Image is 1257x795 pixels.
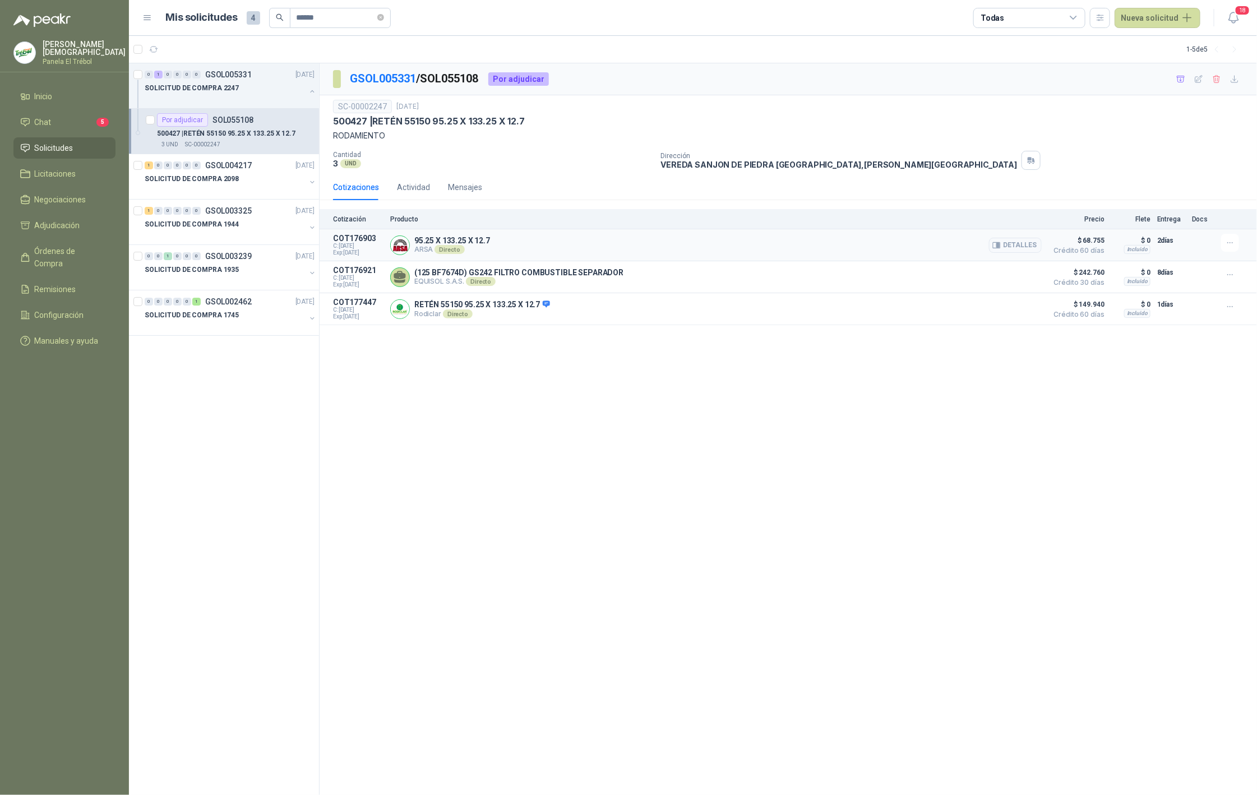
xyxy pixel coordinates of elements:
div: Por adjudicar [157,113,208,127]
span: Crédito 60 días [1048,311,1105,318]
p: Producto [390,215,1042,223]
div: 0 [183,207,191,215]
img: Logo peakr [13,13,71,27]
div: 0 [173,161,182,169]
div: 0 [192,207,201,215]
p: $ 0 [1111,234,1150,247]
p: SOLICITUD DE COMPRA 1745 [145,310,239,321]
div: 0 [183,161,191,169]
p: COT177447 [333,298,383,307]
p: SOLICITUD DE COMPRA 1935 [145,265,239,275]
div: 0 [154,298,163,306]
div: 0 [154,161,163,169]
button: 18 [1223,8,1244,28]
p: 8 días [1157,266,1185,279]
a: Licitaciones [13,163,115,184]
p: RETÉN 55150 95.25 X 133.25 X 12.7 [414,300,550,310]
div: 0 [154,252,163,260]
p: / SOL055108 [350,70,479,87]
p: Dirección [660,152,1017,160]
p: Cotización [333,215,383,223]
p: [DATE] [295,160,315,171]
p: COT176921 [333,266,383,275]
span: C: [DATE] [333,307,383,313]
a: Configuración [13,304,115,326]
div: Todas [981,12,1004,24]
div: 0 [145,298,153,306]
div: 0 [173,298,182,306]
p: [DATE] [295,70,315,80]
span: Órdenes de Compra [35,245,105,270]
span: 18 [1235,5,1250,16]
div: 0 [164,71,172,78]
div: UND [340,159,361,168]
div: 0 [164,207,172,215]
div: 3 UND [157,140,183,149]
p: SOLICITUD DE COMPRA 2098 [145,174,239,184]
div: Incluido [1124,309,1150,318]
p: 3 [333,159,338,168]
p: EQUISOL S.A.S. [414,277,623,286]
span: Configuración [35,309,84,321]
span: Solicitudes [35,142,73,154]
div: 0 [192,71,201,78]
p: Docs [1192,215,1214,223]
h1: Mis solicitudes [166,10,238,26]
span: close-circle [377,14,384,21]
p: Panela El Trébol [43,58,126,65]
p: $ 0 [1111,298,1150,311]
div: 0 [145,71,153,78]
p: [PERSON_NAME] [DEMOGRAPHIC_DATA] [43,40,126,56]
div: Mensajes [448,181,482,193]
p: SOLICITUD DE COMPRA 1944 [145,219,239,230]
a: Manuales y ayuda [13,330,115,352]
p: GSOL003239 [205,252,252,260]
div: SC-00002247 [333,100,392,113]
a: Adjudicación [13,215,115,236]
p: Flete [1111,215,1150,223]
span: Licitaciones [35,168,76,180]
div: Directo [443,309,473,318]
a: 0 1 0 0 0 0 GSOL005331[DATE] SOLICITUD DE COMPRA 2247 [145,68,317,104]
p: GSOL003325 [205,207,252,215]
p: 95.25 X 133.25 X 12.7 [414,236,490,245]
span: C: [DATE] [333,243,383,249]
span: Crédito 30 días [1048,279,1105,286]
div: Incluido [1124,245,1150,254]
div: Directo [466,277,496,286]
div: Cotizaciones [333,181,379,193]
p: SOLICITUD DE COMPRA 2247 [145,83,239,94]
a: Órdenes de Compra [13,241,115,274]
p: (125 BF7674D) GS242 FILTRO COMBUSTIBLE SEPARADOR [414,268,623,277]
a: GSOL005331 [350,72,416,85]
p: 2 días [1157,234,1185,247]
img: Company Logo [391,300,409,318]
div: 0 [145,252,153,260]
div: 1 [164,252,172,260]
span: C: [DATE] [333,275,383,281]
p: Rodiclar [414,309,550,318]
div: 1 [145,207,153,215]
div: 0 [154,207,163,215]
div: 0 [183,252,191,260]
p: Entrega [1157,215,1185,223]
div: 0 [164,161,172,169]
p: GSOL004217 [205,161,252,169]
div: Directo [435,245,464,254]
p: Precio [1048,215,1105,223]
p: 1 días [1157,298,1185,311]
span: Adjudicación [35,219,80,232]
span: Exp: [DATE] [333,313,383,320]
div: 1 - 5 de 5 [1186,40,1244,58]
p: GSOL002462 [205,298,252,306]
div: 0 [164,298,172,306]
span: Exp: [DATE] [333,281,383,288]
div: 0 [192,161,201,169]
p: VEREDA SANJON DE PIEDRA [GEOGRAPHIC_DATA] , [PERSON_NAME][GEOGRAPHIC_DATA] [660,160,1017,169]
a: Solicitudes [13,137,115,159]
div: Actividad [397,181,430,193]
div: 0 [183,298,191,306]
span: Chat [35,116,52,128]
span: search [276,13,284,21]
p: ARSA [414,245,490,254]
